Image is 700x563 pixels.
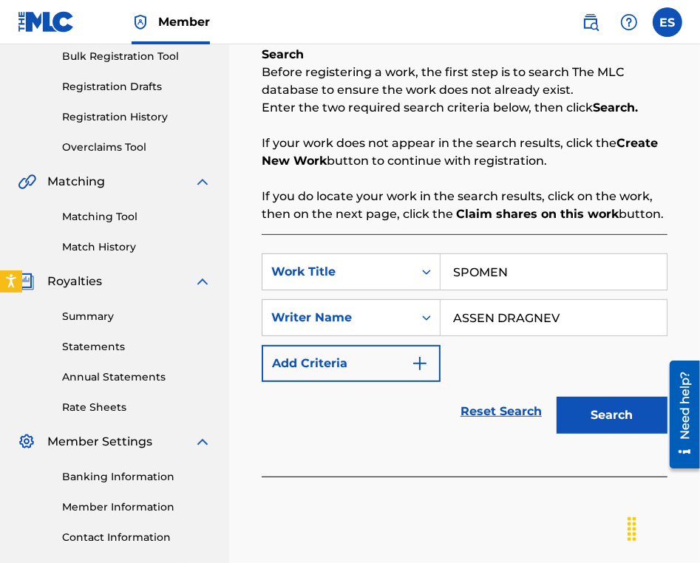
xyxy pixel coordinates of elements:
[62,530,211,545] a: Contact Information
[47,173,105,191] span: Matching
[62,400,211,415] a: Rate Sheets
[62,339,211,355] a: Statements
[262,134,667,170] p: If your work does not appear in the search results, click the button to continue with registration.
[62,49,211,64] a: Bulk Registration Tool
[262,99,667,117] p: Enter the two required search criteria below, then click
[194,273,211,290] img: expand
[262,188,667,223] p: If you do locate your work in the search results, click on the work, then on the next page, click...
[18,173,36,191] img: Matching
[47,273,102,290] span: Royalties
[271,263,404,281] div: Work Title
[620,507,644,551] div: Плъзни
[659,355,700,474] iframe: Resource Center
[411,355,429,372] img: 9d2ae6d4665cec9f34b9.svg
[262,47,304,61] b: Search
[271,309,404,327] div: Writer Name
[158,13,210,30] span: Member
[576,7,605,37] a: Public Search
[194,173,211,191] img: expand
[456,207,619,221] strong: Claim shares on this work
[18,433,35,451] img: Member Settings
[62,469,211,485] a: Banking Information
[62,369,211,385] a: Annual Statements
[582,13,599,31] img: search
[62,309,211,324] a: Summary
[62,499,211,515] a: Member Information
[626,492,700,563] div: Джаджи за чат
[557,397,667,434] button: Search
[262,64,667,99] p: Before registering a work, the first step is to search The MLC database to ensure the work does n...
[62,79,211,95] a: Registration Drafts
[132,13,149,31] img: Top Rightsholder
[62,239,211,255] a: Match History
[62,209,211,225] a: Matching Tool
[262,253,667,441] form: Search Form
[453,395,549,428] a: Reset Search
[62,140,211,155] a: Overclaims Tool
[194,433,211,451] img: expand
[653,7,682,37] div: User Menu
[18,11,75,33] img: MLC Logo
[620,13,638,31] img: help
[614,7,644,37] div: Help
[626,492,700,563] iframe: Chat Widget
[262,345,441,382] button: Add Criteria
[62,109,211,125] a: Registration History
[47,433,152,451] span: Member Settings
[593,100,638,115] strong: Search.
[18,273,35,290] img: Royalties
